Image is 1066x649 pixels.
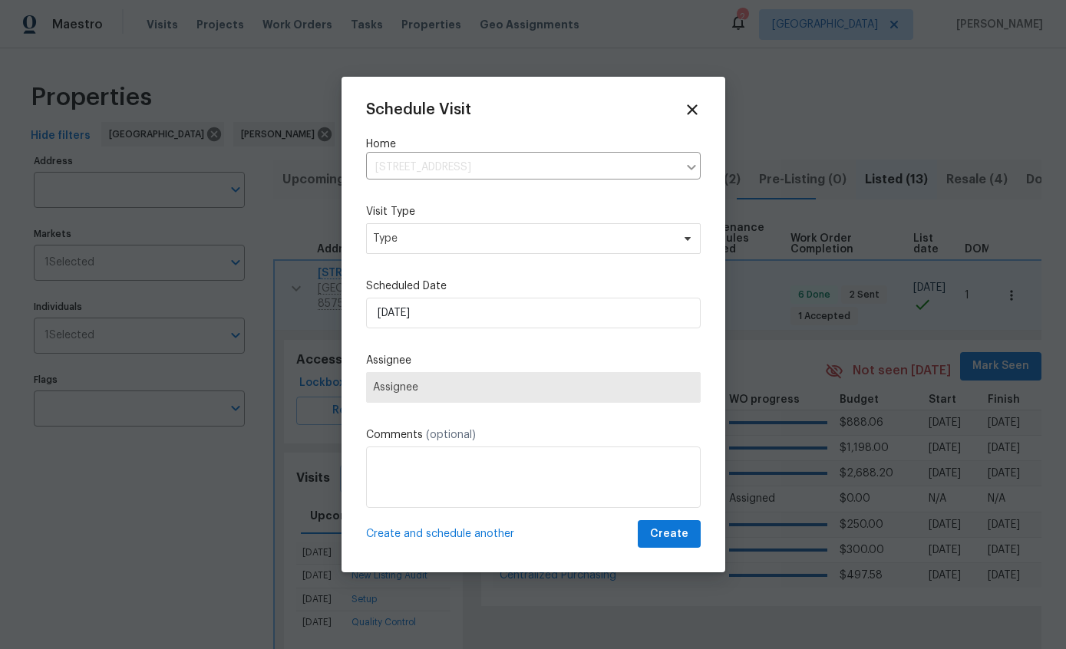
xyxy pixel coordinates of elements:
span: Close [684,101,701,118]
input: M/D/YYYY [366,298,701,328]
input: Enter in an address [366,156,678,180]
label: Home [366,137,701,152]
label: Comments [366,427,701,443]
label: Assignee [366,353,701,368]
span: Create and schedule another [366,526,514,542]
label: Visit Type [366,204,701,219]
span: Assignee [373,381,694,394]
button: Create [638,520,701,549]
span: Create [650,525,688,544]
span: Schedule Visit [366,102,471,117]
span: Type [373,231,672,246]
span: (optional) [426,430,476,440]
label: Scheduled Date [366,278,701,294]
